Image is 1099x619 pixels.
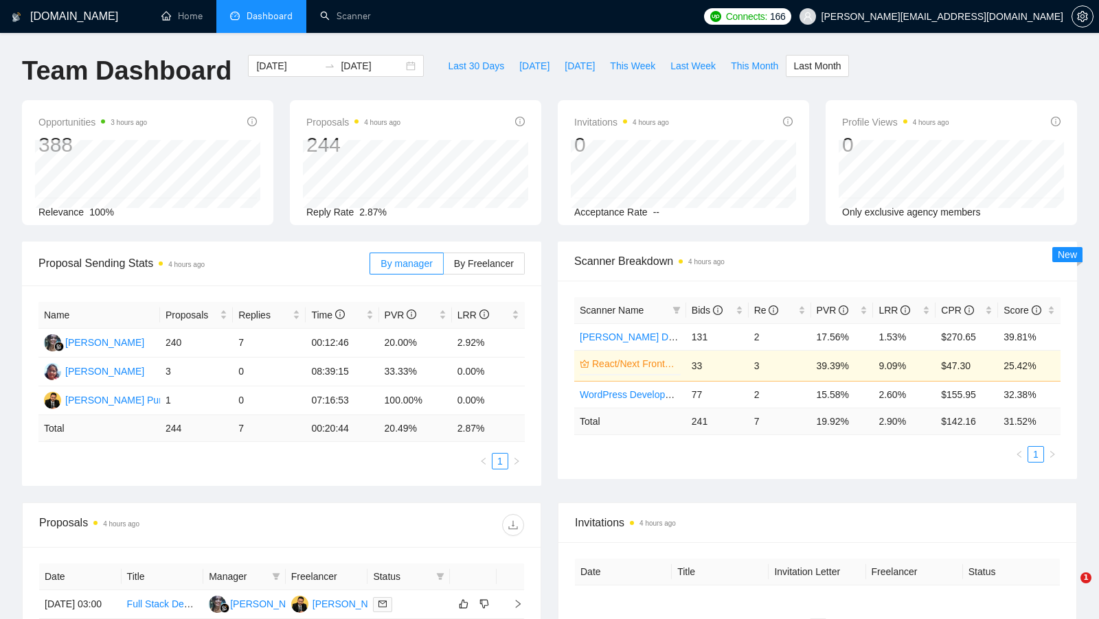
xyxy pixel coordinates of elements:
[1080,572,1091,583] span: 1
[574,408,686,434] td: Total
[842,132,949,158] div: 0
[998,408,1061,434] td: 31.52 %
[233,329,306,358] td: 7
[233,358,306,386] td: 0
[913,119,949,126] time: 4 hours ago
[653,207,659,218] span: --
[373,569,431,584] span: Status
[459,598,468,609] span: like
[672,559,769,585] th: Title
[580,331,718,342] a: [PERSON_NAME] Development
[203,563,286,590] th: Manager
[209,569,267,584] span: Manager
[341,58,403,73] input: End date
[749,408,811,434] td: 7
[688,258,725,266] time: 4 hours ago
[291,598,427,609] a: PP[PERSON_NAME] Punjabi
[452,358,525,386] td: 0.00%
[686,323,749,350] td: 131
[306,386,378,415] td: 07:16:53
[592,356,678,371] a: React/Next Frontend Dev
[306,415,378,442] td: 00:20:44
[440,55,512,77] button: Last 30 Days
[22,55,231,87] h1: Team Dashboard
[127,598,341,609] a: Full Stack Developer for Next.js and React Project
[306,207,354,218] span: Reply Rate
[866,559,963,585] th: Freelancer
[454,258,514,269] span: By Freelancer
[786,55,848,77] button: Last Month
[803,12,813,21] span: user
[359,207,387,218] span: 2.87%
[39,590,122,619] td: [DATE] 03:00
[936,323,998,350] td: $270.65
[230,596,309,611] div: [PERSON_NAME]
[639,519,676,527] time: 4 hours ago
[574,132,669,158] div: 0
[936,381,998,408] td: $155.95
[492,454,508,469] a: 1
[269,566,283,587] span: filter
[512,457,521,465] span: right
[503,519,523,530] span: download
[749,323,811,350] td: 2
[166,307,217,323] span: Proposals
[379,358,452,386] td: 33.33%
[407,309,416,319] span: info-circle
[220,603,229,613] img: gigradar-bm.png
[663,55,723,77] button: Last Week
[381,258,432,269] span: By manager
[160,415,233,442] td: 244
[842,207,981,218] span: Only exclusive agency members
[433,566,447,587] span: filter
[65,393,179,408] div: [PERSON_NAME] Punjabi
[1004,305,1041,316] span: Score
[457,309,489,320] span: LRR
[111,119,147,126] time: 3 hours ago
[320,10,371,22] a: searchScanner
[44,336,144,347] a: RS[PERSON_NAME]
[941,305,973,316] span: CPR
[515,117,525,126] span: info-circle
[502,599,523,609] span: right
[452,386,525,415] td: 0.00%
[238,307,290,323] span: Replies
[842,114,949,130] span: Profile Views
[161,10,203,22] a: homeHome
[1044,446,1061,463] button: right
[811,350,874,381] td: 39.39%
[610,58,655,73] span: This Week
[38,302,160,329] th: Name
[492,453,508,469] li: 1
[565,58,595,73] span: [DATE]
[633,119,669,126] time: 4 hours ago
[575,559,672,585] th: Date
[209,596,226,613] img: RS
[1048,450,1056,458] span: right
[12,6,21,28] img: logo
[783,117,793,126] span: info-circle
[38,415,160,442] td: Total
[512,55,557,77] button: [DATE]
[54,342,64,351] img: gigradar-bm.png
[1058,249,1077,260] span: New
[39,514,282,536] div: Proposals
[574,253,1061,270] span: Scanner Breakdown
[122,590,204,619] td: Full Stack Developer for Next.js and React Project
[378,600,387,608] span: mail
[574,114,669,130] span: Invitations
[602,55,663,77] button: This Week
[233,415,306,442] td: 7
[770,9,785,24] span: 166
[103,520,139,528] time: 4 hours ago
[452,415,525,442] td: 2.87 %
[998,323,1061,350] td: 39.81%
[448,58,504,73] span: Last 30 Days
[575,514,1060,531] span: Invitations
[508,453,525,469] li: Next Page
[379,386,452,415] td: 100.00%
[670,58,716,73] span: Last Week
[44,394,179,405] a: PP[PERSON_NAME] Punjabi
[580,359,589,369] span: crown
[817,305,849,316] span: PVR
